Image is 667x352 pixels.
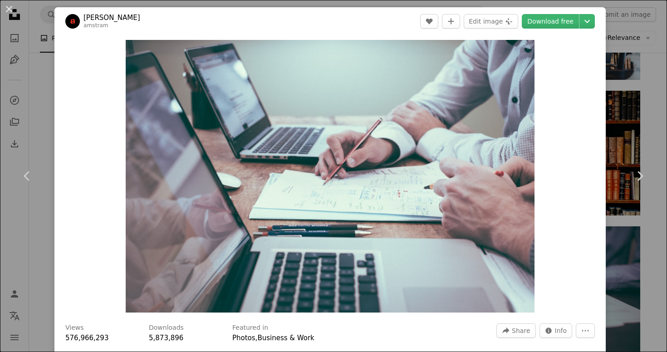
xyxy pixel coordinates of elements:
a: Business & Work [257,334,314,342]
span: , [255,334,258,342]
button: Zoom in on this image [126,40,535,313]
a: [PERSON_NAME] [83,13,140,22]
a: Photos [232,334,255,342]
button: Choose download size [579,14,595,29]
button: More Actions [576,323,595,338]
img: Go to Scott Graham's profile [65,14,80,29]
button: Stats about this image [539,323,573,338]
a: amstram [83,22,108,29]
img: person holding pencil near laptop computer [126,40,535,313]
button: Add to Collection [442,14,460,29]
a: Download free [522,14,579,29]
span: Info [555,324,567,337]
span: 576,966,293 [65,334,108,342]
span: 5,873,896 [149,334,183,342]
h3: Downloads [149,323,184,332]
span: Share [512,324,530,337]
button: Share this image [496,323,535,338]
button: Like [420,14,438,29]
a: Next [613,132,667,220]
button: Edit image [464,14,518,29]
h3: Featured in [232,323,268,332]
h3: Views [65,323,84,332]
